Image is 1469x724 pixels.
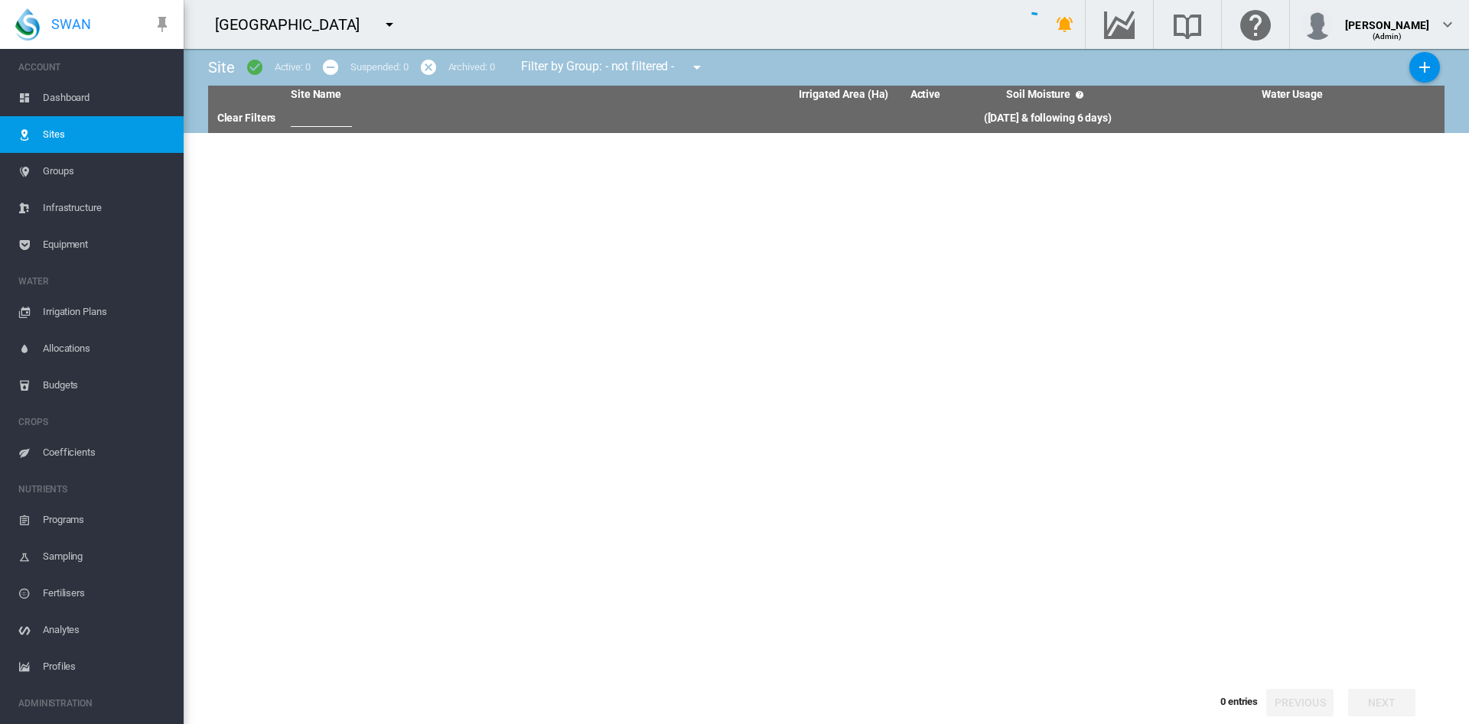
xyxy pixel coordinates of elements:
[43,434,171,471] span: Coefficients
[321,58,340,76] md-icon: icon-minus-circle
[43,330,171,367] span: Allocations
[153,15,171,34] md-icon: icon-pin
[510,52,717,83] div: Filter by Group: - not filtered -
[208,58,235,76] span: Site
[15,8,40,41] img: SWAN-Landscape-Logo-Colour-drop.png
[18,55,171,80] span: ACCOUNT
[350,60,409,74] div: Suspended: 0
[217,112,276,124] a: Clear Filters
[1220,696,1258,707] span: 0 entries
[956,104,1139,133] th: ([DATE] & following 6 days)
[246,58,264,76] md-icon: icon-checkbox-marked-circle
[419,58,438,76] md-icon: icon-cancel
[1169,15,1206,34] md-icon: Search the knowledge base
[51,15,91,34] span: SWAN
[18,691,171,716] span: ADMINISTRATION
[18,477,171,502] span: NUTRIENTS
[380,15,399,34] md-icon: icon-menu-down
[1056,15,1074,34] md-icon: icon-bell-ring
[1373,32,1402,41] span: (Admin)
[18,269,171,294] span: WATER
[43,153,171,190] span: Groups
[1348,689,1415,716] button: Next
[215,14,373,35] div: [GEOGRAPHIC_DATA]
[1050,9,1080,40] button: icon-bell-ring
[688,58,706,76] md-icon: icon-menu-down
[1139,86,1445,104] th: Water Usage
[1409,52,1440,83] button: Add New Site, define start date
[448,60,495,74] div: Archived: 0
[285,86,590,104] th: Site Name
[1438,15,1457,34] md-icon: icon-chevron-down
[1237,15,1274,34] md-icon: Click here for help
[1415,58,1434,76] md-icon: icon-plus
[43,116,171,153] span: Sites
[682,52,712,83] button: icon-menu-down
[43,294,171,330] span: Irrigation Plans
[43,538,171,575] span: Sampling
[43,575,171,612] span: Fertilisers
[43,502,171,538] span: Programs
[18,410,171,434] span: CROPS
[1070,86,1089,104] md-icon: icon-help-circle
[43,80,171,116] span: Dashboard
[374,9,405,40] button: icon-menu-down
[43,226,171,263] span: Equipment
[43,367,171,404] span: Budgets
[1266,689,1334,716] button: Previous
[43,190,171,226] span: Infrastructure
[894,86,956,104] th: Active
[956,86,1139,104] th: Soil Moisture
[43,612,171,648] span: Analytes
[1101,15,1138,34] md-icon: Go to the Data Hub
[43,648,171,685] span: Profiles
[275,60,311,74] div: Active: 0
[1302,9,1333,40] img: profile.jpg
[1345,11,1429,27] div: [PERSON_NAME]
[590,86,895,104] th: Irrigated Area (Ha)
